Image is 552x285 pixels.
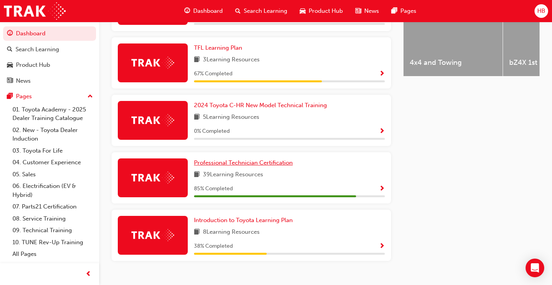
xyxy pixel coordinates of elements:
[194,228,200,237] span: book-icon
[379,69,385,79] button: Show Progress
[194,70,232,78] span: 67 % Completed
[86,269,91,279] span: prev-icon
[87,92,93,102] span: up-icon
[194,216,296,225] a: Introduction to Toyota Learning Plan
[379,127,385,136] button: Show Progress
[3,89,96,104] button: Pages
[4,2,66,20] img: Trak
[16,76,31,85] div: News
[194,101,330,110] a: 2024 Toyota C-HR New Model Technical Training
[9,124,96,145] a: 02. New - Toyota Dealer Induction
[229,3,293,19] a: search-iconSearch Learning
[9,180,96,201] a: 06. Electrification (EV & Hybrid)
[193,7,223,16] span: Dashboard
[9,224,96,236] a: 09. Technical Training
[9,201,96,213] a: 07. Parts21 Certification
[194,158,296,167] a: Professional Technician Certification
[194,43,245,52] a: TFL Learning Plan
[400,7,416,16] span: Pages
[3,42,96,57] a: Search Learning
[16,45,59,54] div: Search Learning
[300,6,306,16] span: car-icon
[7,62,13,69] span: car-icon
[194,44,242,51] span: TFL Learning Plan
[194,242,233,251] span: 38 % Completed
[293,3,349,19] a: car-iconProduct Hub
[379,71,385,78] span: Show Progress
[131,229,174,241] img: Trak
[203,113,259,122] span: 5 Learning Resources
[194,127,230,136] span: 0 % Completed
[235,6,241,16] span: search-icon
[7,78,13,85] span: news-icon
[379,242,385,251] button: Show Progress
[9,145,96,157] a: 03. Toyota For Life
[194,170,200,180] span: book-icon
[3,26,96,41] a: Dashboard
[526,259,544,277] div: Open Intercom Messenger
[203,170,263,180] span: 39 Learning Resources
[194,159,293,166] span: Professional Technician Certification
[9,169,96,181] a: 05. Sales
[7,93,13,100] span: pages-icon
[131,114,174,126] img: Trak
[309,7,343,16] span: Product Hub
[194,113,200,122] span: book-icon
[379,184,385,194] button: Show Progress
[194,217,293,224] span: Introduction to Toyota Learning Plan
[9,248,96,260] a: All Pages
[379,128,385,135] span: Show Progress
[194,102,327,109] span: 2024 Toyota C-HR New Model Technical Training
[3,74,96,88] a: News
[203,55,260,65] span: 3 Learning Resources
[9,236,96,249] a: 10. TUNE Rev-Up Training
[7,46,12,53] span: search-icon
[178,3,229,19] a: guage-iconDashboard
[535,4,548,18] button: HB
[244,7,287,16] span: Search Learning
[355,6,361,16] span: news-icon
[203,228,260,237] span: 8 Learning Resources
[131,57,174,69] img: Trak
[7,30,13,37] span: guage-icon
[194,184,233,193] span: 85 % Completed
[16,61,50,70] div: Product Hub
[9,156,96,169] a: 04. Customer Experience
[3,25,96,89] button: DashboardSearch LearningProduct HubNews
[410,58,496,67] span: 4x4 and Towing
[194,55,200,65] span: book-icon
[385,3,423,19] a: pages-iconPages
[349,3,385,19] a: news-iconNews
[364,7,379,16] span: News
[184,6,190,16] span: guage-icon
[3,58,96,72] a: Product Hub
[9,213,96,225] a: 08. Service Training
[131,172,174,184] img: Trak
[16,92,32,101] div: Pages
[379,186,385,193] span: Show Progress
[537,7,545,16] span: HB
[391,6,397,16] span: pages-icon
[9,104,96,124] a: 01. Toyota Academy - 2025 Dealer Training Catalogue
[379,243,385,250] span: Show Progress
